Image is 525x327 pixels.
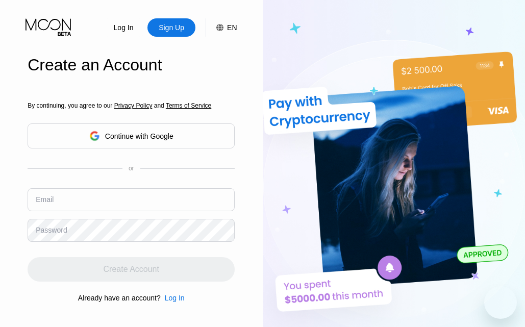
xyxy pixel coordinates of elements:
div: EN [206,18,237,37]
div: Create an Account [28,56,235,74]
div: EN [227,23,237,32]
span: Terms of Service [166,102,211,109]
div: Already have an account? [78,294,161,302]
div: Log In [113,22,135,33]
div: Continue with Google [105,132,173,140]
div: Password [36,226,67,234]
div: Email [36,195,54,204]
div: or [129,165,134,172]
div: Log In [165,294,185,302]
div: Log In [161,294,185,302]
span: Privacy Policy [114,102,153,109]
div: Log In [99,18,147,37]
div: Sign Up [158,22,185,33]
div: Continue with Google [28,123,235,148]
div: By continuing, you agree to our [28,102,235,109]
span: and [152,102,166,109]
div: Sign Up [147,18,195,37]
iframe: Button to launch messaging window [484,286,517,319]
